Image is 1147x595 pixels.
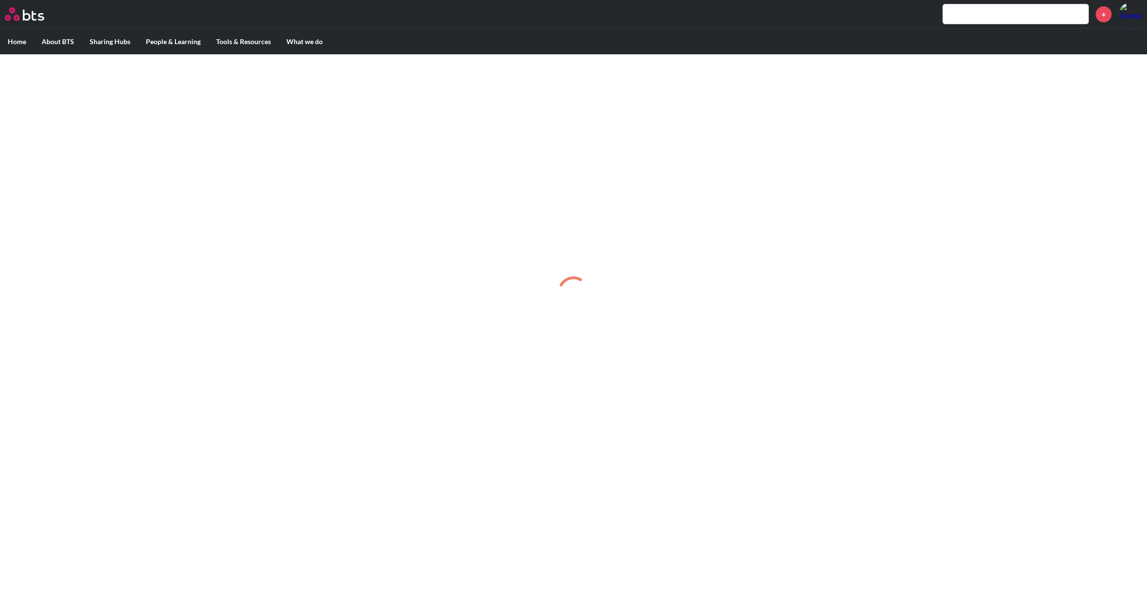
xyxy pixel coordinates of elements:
a: + [1096,6,1112,22]
label: What we do [279,29,330,54]
a: Profile [1119,2,1142,26]
label: About BTS [34,29,82,54]
label: Sharing Hubs [82,29,138,54]
img: Zander Ross [1119,2,1142,26]
label: People & Learning [138,29,208,54]
label: Tools & Resources [208,29,279,54]
img: BTS Logo [5,7,44,21]
a: Go home [5,7,62,21]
